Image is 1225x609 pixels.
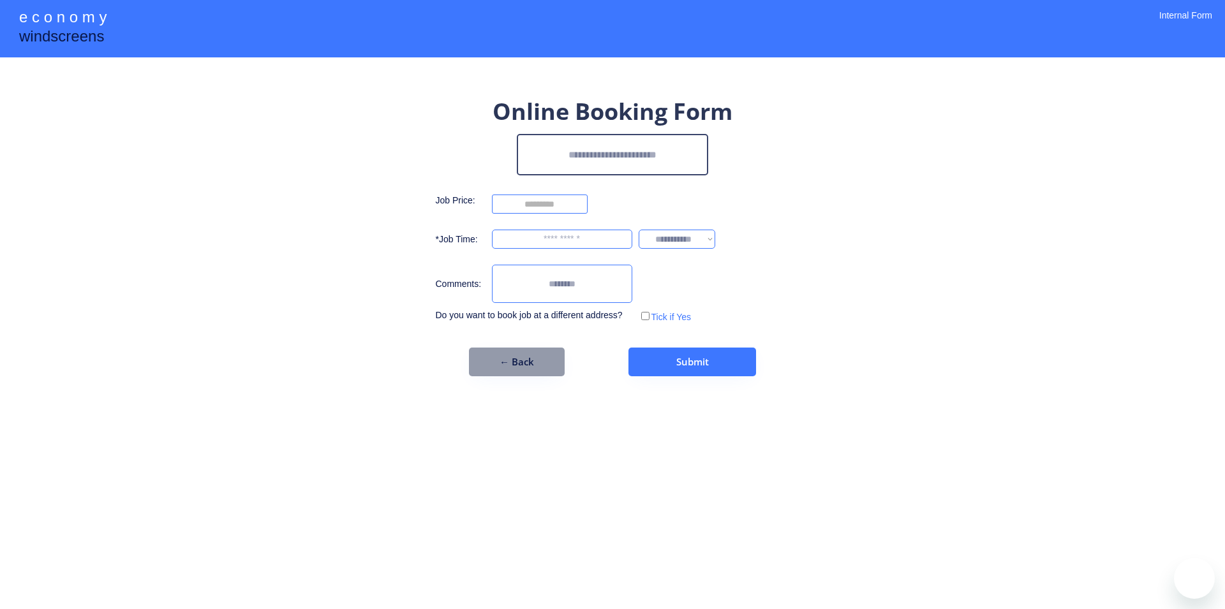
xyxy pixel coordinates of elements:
[436,278,486,291] div: Comments:
[436,194,486,207] div: Job Price:
[1159,10,1212,38] div: Internal Form
[436,233,486,246] div: *Job Time:
[493,96,732,128] div: Online Booking Form
[436,309,632,322] div: Do you want to book job at a different address?
[651,312,692,322] label: Tick if Yes
[628,348,756,376] button: Submit
[469,348,565,376] button: ← Back
[19,26,104,50] div: windscreens
[1174,558,1215,599] iframe: Button to launch messaging window
[19,6,107,31] div: e c o n o m y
